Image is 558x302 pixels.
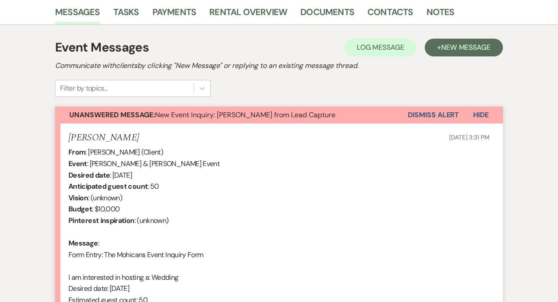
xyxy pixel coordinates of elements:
a: Payments [152,5,196,24]
b: Message [68,238,98,248]
a: Rental Overview [209,5,287,24]
a: Tasks [113,5,139,24]
h5: [PERSON_NAME] [68,132,139,143]
span: [DATE] 3:31 PM [449,133,490,141]
b: Event [68,159,87,168]
button: Hide [459,107,503,123]
button: +New Message [425,39,503,56]
b: From [68,147,85,157]
span: New Message [441,43,490,52]
div: Filter by topics... [60,83,108,94]
a: Notes [426,5,454,24]
a: Documents [300,5,354,24]
button: Log Message [344,39,417,56]
span: Log Message [357,43,404,52]
a: Contacts [367,5,413,24]
span: New Event Inquiry: [PERSON_NAME] from Lead Capture [69,110,335,119]
span: Hide [473,110,489,119]
h1: Event Messages [55,38,149,57]
button: Unanswered Message:New Event Inquiry: [PERSON_NAME] from Lead Capture [55,107,408,123]
b: Vision [68,193,88,203]
b: Anticipated guest count [68,182,147,191]
h2: Communicate with clients by clicking "New Message" or replying to an existing message thread. [55,60,503,71]
strong: Unanswered Message: [69,110,155,119]
b: Budget [68,204,92,214]
b: Desired date [68,171,110,180]
a: Messages [55,5,100,24]
button: Dismiss Alert [408,107,459,123]
b: Pinterest inspiration [68,216,135,225]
